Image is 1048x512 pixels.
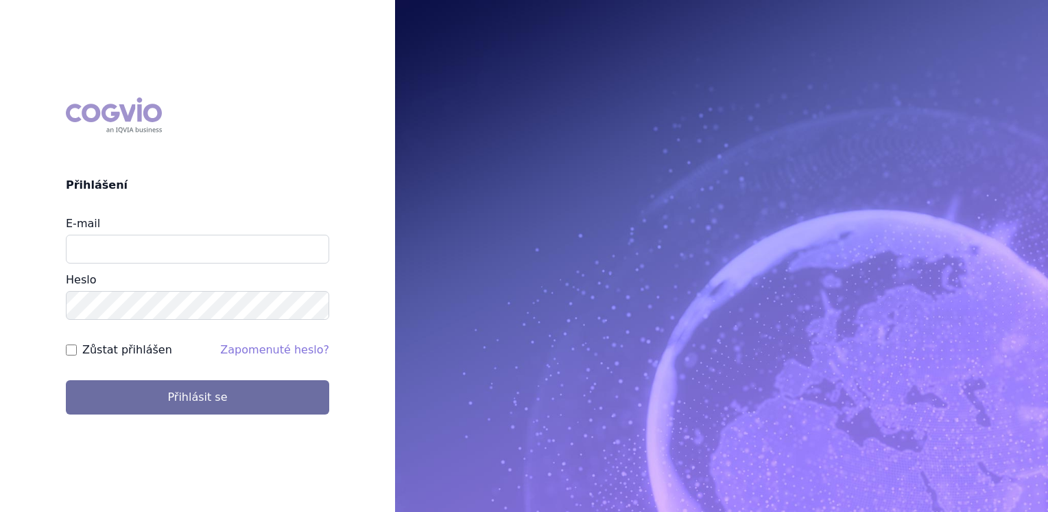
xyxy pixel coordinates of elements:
label: Zůstat přihlášen [82,342,172,358]
label: E-mail [66,217,100,230]
label: Heslo [66,273,96,286]
div: COGVIO [66,97,162,133]
button: Přihlásit se [66,380,329,415]
h2: Přihlášení [66,177,329,194]
a: Zapomenuté heslo? [220,343,329,356]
